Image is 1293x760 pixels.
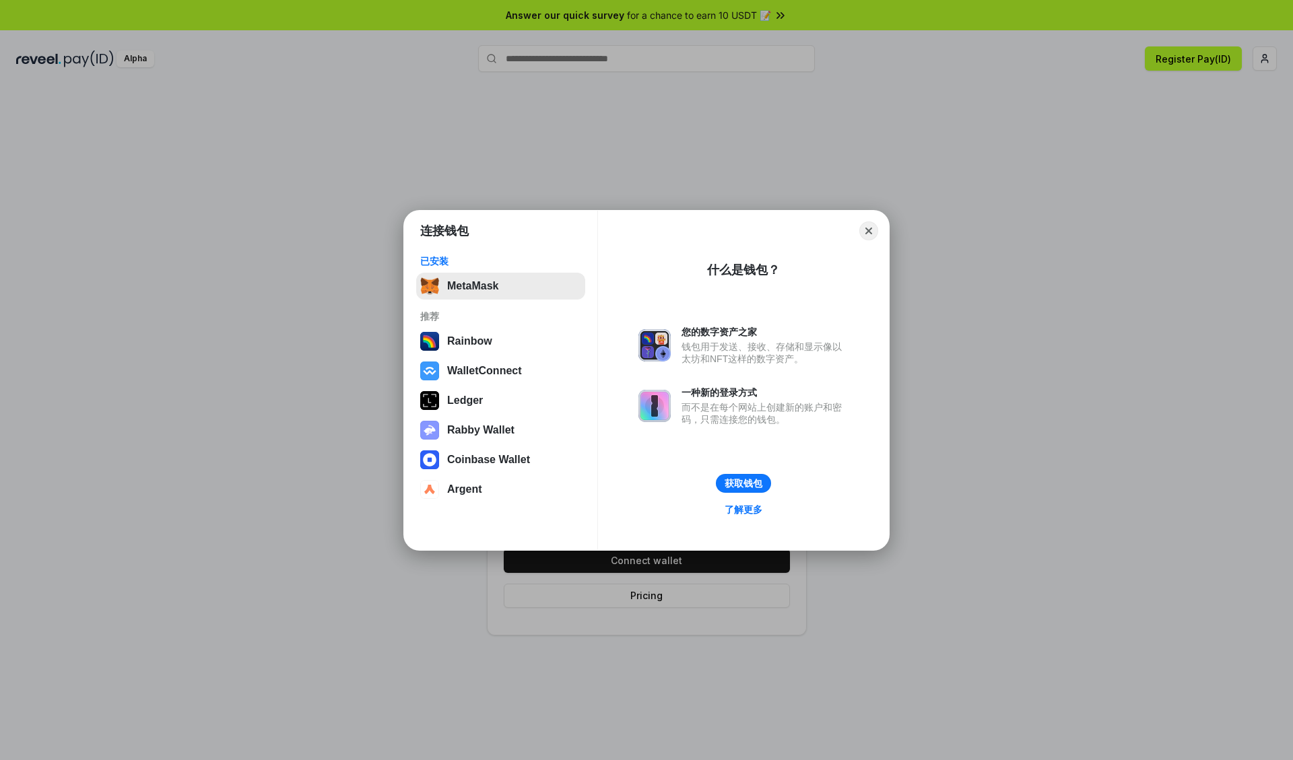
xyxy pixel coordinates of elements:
[416,417,585,444] button: Rabby Wallet
[859,221,878,240] button: Close
[682,401,849,425] div: 而不是在每个网站上创建新的账户和密码，只需连接您的钱包。
[420,480,439,499] img: svg+xml,%3Csvg%20width%3D%2228%22%20height%3D%2228%22%20viewBox%3D%220%200%2028%2028%22%20fill%3D...
[682,326,849,338] div: 您的数字资产之家
[416,357,585,384] button: WalletConnect
[420,391,439,410] img: svg+xml,%3Csvg%20xmlns%3D%22http%3A%2F%2Fwww.w3.org%2F2000%2Fsvg%22%20width%3D%2228%22%20height%3...
[447,454,530,466] div: Coinbase Wallet
[707,262,780,278] div: 什么是钱包？
[416,387,585,414] button: Ledger
[638,390,671,422] img: svg+xml,%3Csvg%20xmlns%3D%22http%3A%2F%2Fwww.w3.org%2F2000%2Fsvg%22%20fill%3D%22none%22%20viewBox...
[416,476,585,503] button: Argent
[447,424,515,436] div: Rabby Wallet
[420,450,439,469] img: svg+xml,%3Csvg%20width%3D%2228%22%20height%3D%2228%22%20viewBox%3D%220%200%2028%2028%22%20fill%3D...
[420,361,439,380] img: svg+xml,%3Csvg%20width%3D%2228%22%20height%3D%2228%22%20viewBox%3D%220%200%2028%2028%22%20fill%3D...
[725,477,762,489] div: 获取钱包
[447,280,498,292] div: MetaMask
[638,329,671,361] img: svg+xml,%3Csvg%20xmlns%3D%22http%3A%2F%2Fwww.w3.org%2F2000%2Fsvg%22%20fill%3D%22none%22%20viewBox...
[447,483,482,495] div: Argent
[420,310,581,322] div: 推荐
[416,273,585,300] button: MetaMask
[682,386,849,399] div: 一种新的登录方式
[420,277,439,296] img: svg+xml,%3Csvg%20fill%3D%22none%22%20height%3D%2233%22%20viewBox%3D%220%200%2035%2033%22%20width%...
[416,328,585,355] button: Rainbow
[420,421,439,440] img: svg+xml,%3Csvg%20xmlns%3D%22http%3A%2F%2Fwww.w3.org%2F2000%2Fsvg%22%20fill%3D%22none%22%20viewBox...
[420,223,469,239] h1: 连接钱包
[420,332,439,351] img: svg+xml,%3Csvg%20width%3D%22120%22%20height%3D%22120%22%20viewBox%3D%220%200%20120%20120%22%20fil...
[716,474,771,493] button: 获取钱包
[447,394,483,407] div: Ledger
[725,504,762,516] div: 了解更多
[416,446,585,473] button: Coinbase Wallet
[682,341,849,365] div: 钱包用于发送、接收、存储和显示像以太坊和NFT这样的数字资产。
[420,255,581,267] div: 已安装
[717,501,770,518] a: 了解更多
[447,335,492,347] div: Rainbow
[447,365,522,377] div: WalletConnect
